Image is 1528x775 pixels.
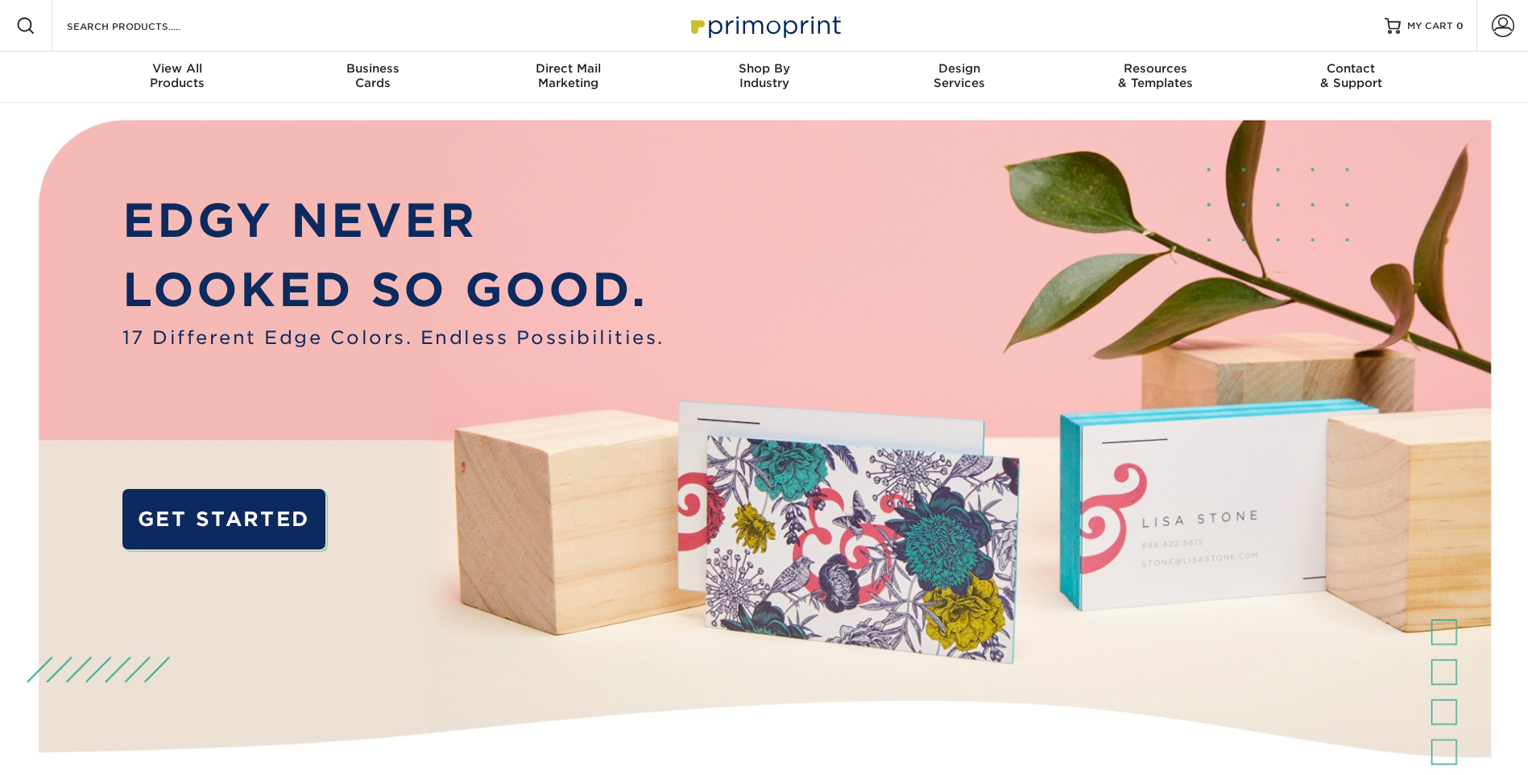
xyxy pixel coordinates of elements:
[80,61,275,76] span: View All
[666,52,862,103] a: Shop ByIndustry
[1253,61,1449,76] span: Contact
[122,489,325,549] a: GET STARTED
[862,61,1058,76] span: Design
[122,324,665,351] span: 17 Different Edge Colors. Endless Possibilities.
[1058,61,1253,90] div: & Templates
[470,61,666,90] div: Marketing
[80,61,275,90] div: Products
[1456,20,1464,31] span: 0
[1253,52,1449,103] a: Contact& Support
[275,61,470,90] div: Cards
[122,255,665,324] p: LOOKED SO GOOD.
[275,61,470,76] span: Business
[666,61,862,76] span: Shop By
[1058,61,1253,76] span: Resources
[862,61,1058,90] div: Services
[1407,19,1453,33] span: MY CART
[1253,61,1449,90] div: & Support
[684,8,845,43] img: Primoprint
[862,52,1058,103] a: DesignServices
[275,52,470,103] a: BusinessCards
[65,16,222,35] input: SEARCH PRODUCTS.....
[666,61,862,90] div: Industry
[470,61,666,76] span: Direct Mail
[122,186,665,255] p: EDGY NEVER
[1058,52,1253,103] a: Resources& Templates
[80,52,275,103] a: View AllProducts
[470,52,666,103] a: Direct MailMarketing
